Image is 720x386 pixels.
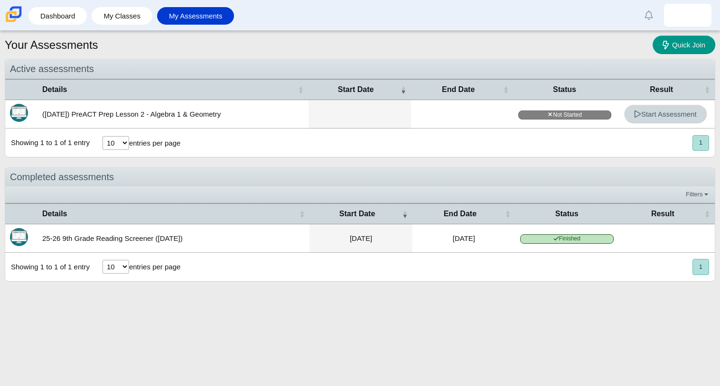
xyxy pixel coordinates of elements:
[623,209,702,219] span: Result
[37,100,309,129] td: ([DATE]) PreACT Prep Lesson 2 - Algebra 1 & Geometry
[416,84,501,95] span: End Date
[624,105,707,123] a: Start Assessment
[704,85,710,94] span: Result : Activate to sort
[37,224,309,253] td: 25-26 9th Grade Reading Screener ([DATE])
[33,7,82,25] a: Dashboard
[417,209,503,219] span: End Date
[129,263,180,271] label: entries per page
[520,234,614,243] span: Finished
[10,228,28,246] img: Itembank
[503,85,509,94] span: End Date : Activate to sort
[42,209,297,219] span: Details
[692,259,709,275] nav: pagination
[313,84,399,95] span: Start Date
[634,110,697,118] span: Start Assessment
[680,8,695,23] img: sara.lopezroque.QnlBs8
[683,190,712,199] a: Filters
[96,7,148,25] a: My Classes
[10,104,28,122] img: Itembank
[4,4,24,24] img: Carmen School of Science & Technology
[664,4,711,27] a: sara.lopezroque.QnlBs8
[5,167,715,187] div: Completed assessments
[692,135,709,151] nav: pagination
[5,37,98,53] h1: Your Assessments
[5,253,90,281] div: Showing 1 to 1 of 1 entry
[692,135,709,151] button: 1
[692,259,709,275] button: 1
[5,129,90,157] div: Showing 1 to 1 of 1 entry
[518,84,611,95] span: Status
[672,41,705,49] span: Quick Join
[453,234,475,242] time: Aug 21, 2025 at 11:59 AM
[350,234,372,242] time: Aug 21, 2025 at 11:40 AM
[518,110,611,119] span: Not Started
[129,139,180,147] label: entries per page
[704,209,710,219] span: Result : Activate to sort
[402,209,408,219] span: Start Date : Activate to remove sorting
[299,209,305,219] span: Details : Activate to sort
[162,7,230,25] a: My Assessments
[638,5,659,26] a: Alerts
[520,209,614,219] span: Status
[298,85,304,94] span: Details : Activate to sort
[653,36,715,54] a: Quick Join
[5,59,715,79] div: Active assessments
[505,209,511,219] span: End Date : Activate to sort
[621,84,702,95] span: Result
[401,85,406,94] span: Start Date : Activate to remove sorting
[314,209,400,219] span: Start Date
[4,18,24,26] a: Carmen School of Science & Technology
[42,84,296,95] span: Details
